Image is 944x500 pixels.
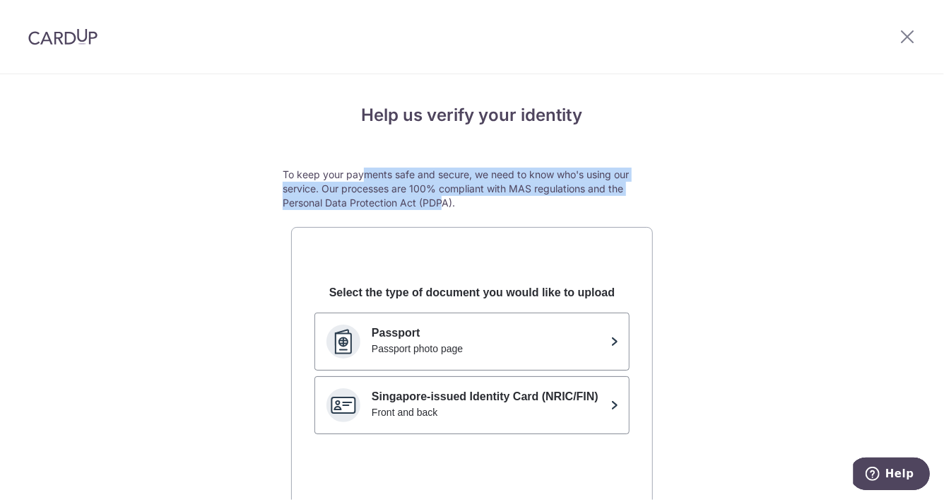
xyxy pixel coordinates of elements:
[314,284,630,301] div: Select the type of document you would like to upload
[854,458,930,493] iframe: Opens a widget where you can find more information
[283,168,661,210] p: To keep your payments safe and secure, we need to know who's using our service. Our processes are...
[372,405,605,419] div: Front and back
[314,376,630,434] button: Singapore-issued Identity Card (NRIC/FIN)Front and back
[314,313,630,434] ul: Documents you can use to verify your identity
[32,10,61,23] span: Help
[372,342,605,356] div: Passport photo page
[372,325,605,342] p: Passport
[28,28,98,45] img: CardUp
[314,313,630,371] button: PassportPassport photo page
[283,103,661,128] h4: Help us verify your identity
[372,388,605,405] p: Singapore-issued Identity Card (NRIC/FIN)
